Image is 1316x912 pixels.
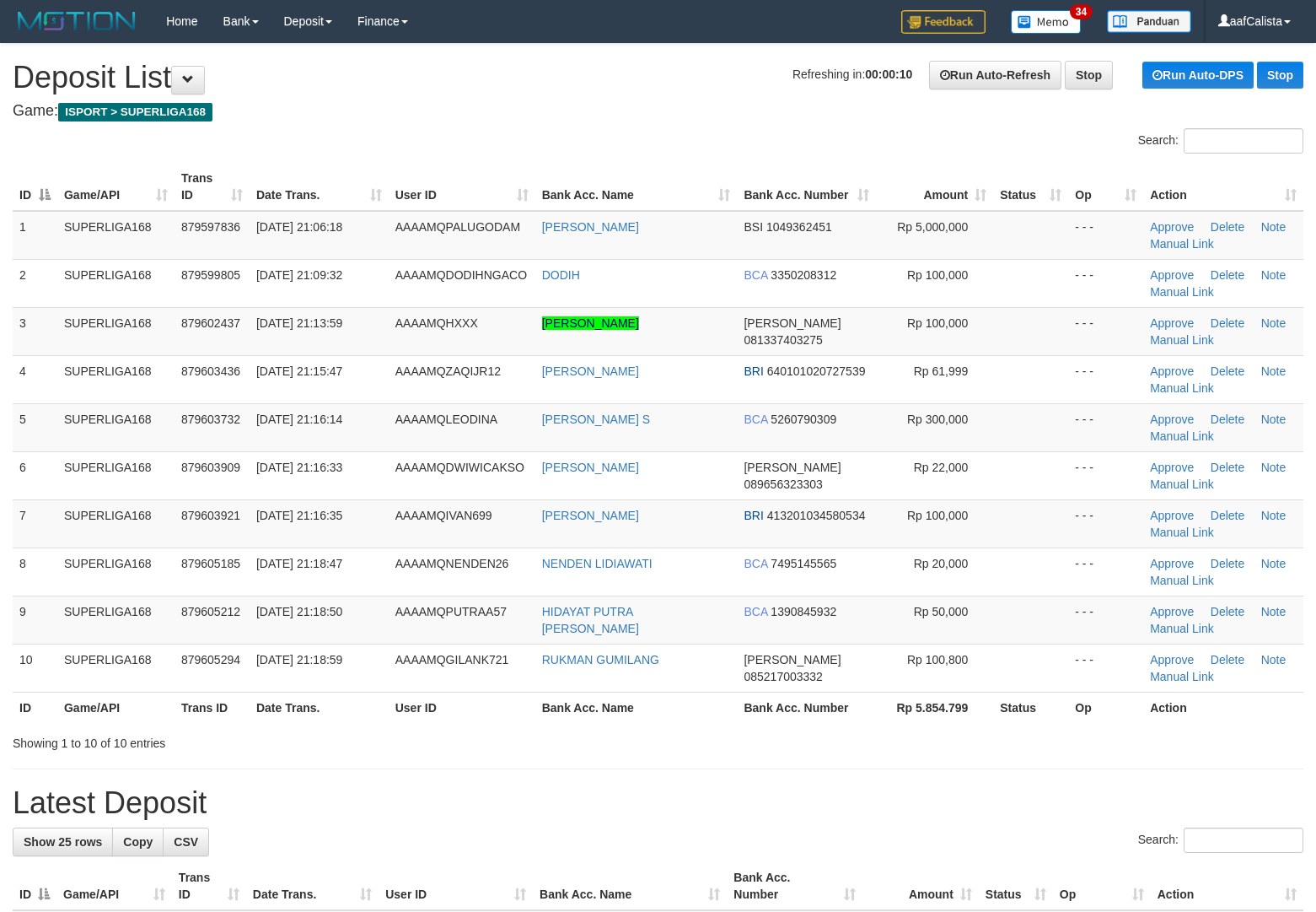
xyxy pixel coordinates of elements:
[57,644,175,692] td: SUPERLIGA168
[1150,237,1214,251] a: Manual Link
[744,605,767,618] span: BCA
[13,828,113,856] a: Show 25 rows
[542,653,659,666] a: RUKMAN GUMILANG
[256,316,342,330] span: [DATE] 21:13:59
[379,862,533,910] th: User ID: activate to sort column ascending
[1261,316,1286,330] a: Note
[57,211,175,260] td: SUPERLIGA168
[1011,10,1082,34] img: Button%20Memo.svg
[1211,557,1244,570] a: Delete
[395,364,501,378] span: AAAAMQZAQIJR12
[1138,128,1303,154] label: Search:
[1150,622,1214,635] a: Manual Link
[1068,259,1143,307] td: - - -
[727,862,862,910] th: Bank Acc. Number: activate to sort column ascending
[771,268,836,282] span: Copy 3350208312 to clipboard
[13,692,57,723] th: ID
[907,316,968,330] span: Rp 100,000
[389,163,535,211] th: User ID: activate to sort column ascending
[535,692,738,723] th: Bank Acc. Name
[737,692,876,723] th: Bank Acc. Number
[1261,268,1286,282] a: Note
[395,316,478,330] span: AAAAMQHXXX
[1068,644,1143,692] td: - - -
[1150,333,1214,347] a: Manual Link
[744,670,822,683] span: Copy 085217003332 to clipboard
[256,461,342,474] span: [DATE] 21:16:33
[744,220,763,234] span: BSI
[181,461,240,474] span: 879603909
[1150,653,1194,666] a: Approve
[1068,499,1143,548] td: - - -
[542,220,639,234] a: [PERSON_NAME]
[1143,163,1303,211] th: Action: activate to sort column ascending
[766,220,832,234] span: Copy 1049362451 to clipboard
[542,509,639,522] a: [PERSON_NAME]
[862,862,979,910] th: Amount: activate to sort column ascending
[744,653,841,666] span: [PERSON_NAME]
[174,835,198,849] span: CSV
[57,355,175,403] td: SUPERLIGA168
[914,364,969,378] span: Rp 61,999
[256,268,342,282] span: [DATE] 21:09:32
[1150,381,1214,395] a: Manual Link
[256,413,342,426] span: [DATE] 21:16:14
[901,10,986,34] img: Feedback.jpg
[1150,478,1214,491] a: Manual Link
[1150,364,1194,378] a: Approve
[13,403,57,451] td: 5
[1150,509,1194,522] a: Approve
[876,163,993,211] th: Amount: activate to sort column ascending
[1211,461,1244,474] a: Delete
[876,692,993,723] th: Rp 5.854.799
[1184,128,1303,154] input: Search:
[13,728,535,752] div: Showing 1 to 10 of 10 entries
[535,163,738,211] th: Bank Acc. Name: activate to sort column ascending
[1150,220,1194,234] a: Approve
[771,413,836,426] span: Copy 5260790309 to clipboard
[1261,413,1286,426] a: Note
[13,596,57,644] td: 9
[1151,862,1303,910] th: Action: activate to sort column ascending
[57,259,175,307] td: SUPERLIGA168
[737,163,876,211] th: Bank Acc. Number: activate to sort column ascending
[1211,364,1244,378] a: Delete
[57,596,175,644] td: SUPERLIGA168
[1261,461,1286,474] a: Note
[256,509,342,522] span: [DATE] 21:16:35
[395,509,492,522] span: AAAAMQIVAN699
[1261,220,1286,234] a: Note
[246,862,379,910] th: Date Trans.: activate to sort column ascending
[181,413,240,426] span: 879603732
[907,268,968,282] span: Rp 100,000
[542,557,653,570] a: NENDEN LIDIAWATI
[929,61,1061,89] a: Run Auto-Refresh
[744,509,763,522] span: BRI
[1261,653,1286,666] a: Note
[172,862,246,910] th: Trans ID: activate to sort column ascending
[542,268,580,282] a: DODIH
[542,461,639,474] a: [PERSON_NAME]
[1150,670,1214,683] a: Manual Link
[181,316,240,330] span: 879602437
[767,364,866,378] span: Copy 640101020727539 to clipboard
[112,828,164,856] a: Copy
[914,605,969,618] span: Rp 50,000
[1070,4,1093,19] span: 34
[979,862,1053,910] th: Status: activate to sort column ascending
[57,163,175,211] th: Game/API: activate to sort column ascending
[907,509,968,522] span: Rp 100,000
[13,499,57,548] td: 7
[389,692,535,723] th: User ID
[744,268,767,282] span: BCA
[250,692,389,723] th: Date Trans.
[1150,268,1194,282] a: Approve
[1142,62,1254,89] a: Run Auto-DPS
[1150,605,1194,618] a: Approve
[744,413,767,426] span: BCA
[1211,653,1244,666] a: Delete
[1261,605,1286,618] a: Note
[13,211,57,260] td: 1
[1150,557,1194,570] a: Approve
[13,61,1303,94] h1: Deposit List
